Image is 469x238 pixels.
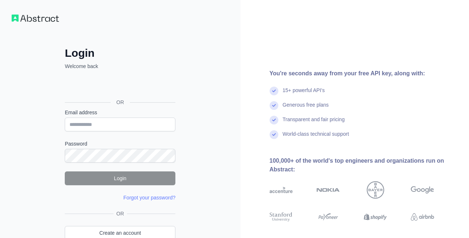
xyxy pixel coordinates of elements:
[270,181,293,199] img: accenture
[270,116,278,124] img: check mark
[270,87,278,95] img: check mark
[65,63,175,70] p: Welcome back
[65,47,175,60] h2: Login
[65,140,175,147] label: Password
[65,171,175,185] button: Login
[270,69,458,78] div: You're seconds away from your free API key, along with:
[283,101,329,116] div: Generous free plans
[367,181,384,199] img: bayer
[270,101,278,110] img: check mark
[61,78,178,94] iframe: Sign in with Google Button
[65,109,175,116] label: Email address
[111,99,130,106] span: OR
[283,87,325,101] div: 15+ powerful API's
[364,211,387,223] img: shopify
[270,130,278,139] img: check mark
[283,116,345,130] div: Transparent and fair pricing
[123,195,175,201] a: Forgot your password?
[114,210,127,217] span: OR
[411,181,434,199] img: google
[283,130,349,145] div: World-class technical support
[411,211,434,223] img: airbnb
[317,181,340,199] img: nokia
[12,15,59,22] img: Workflow
[270,156,458,174] div: 100,000+ of the world's top engineers and organizations run on Abstract:
[317,211,340,223] img: payoneer
[270,211,293,223] img: stanford university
